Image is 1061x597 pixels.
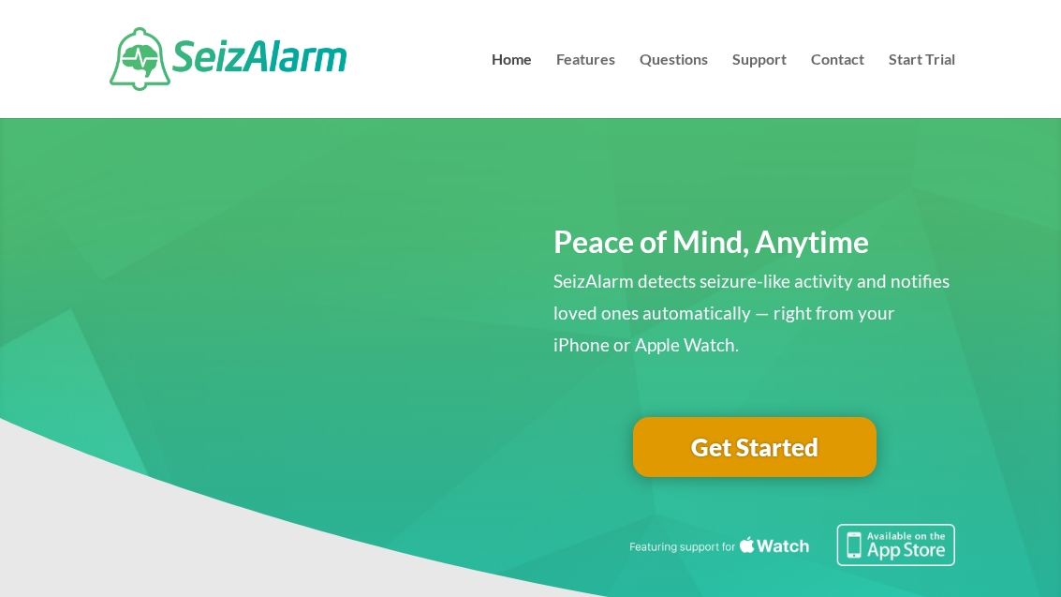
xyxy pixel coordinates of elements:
[553,270,950,355] span: SeizAlarm detects seizure-like activity and notifies loved ones automatically — right from your i...
[640,52,708,118] a: Questions
[732,52,787,118] a: Support
[626,524,955,566] img: Seizure detection available in the Apple App Store.
[492,52,532,118] a: Home
[811,52,864,118] a: Contact
[556,52,615,118] a: Features
[626,548,955,570] a: Featuring seizure detection support for the Apple Watch
[553,223,869,260] span: Peace of Mind, Anytime
[889,52,955,118] a: Start Trial
[110,27,346,91] img: SeizAlarm
[633,417,877,477] a: Get Started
